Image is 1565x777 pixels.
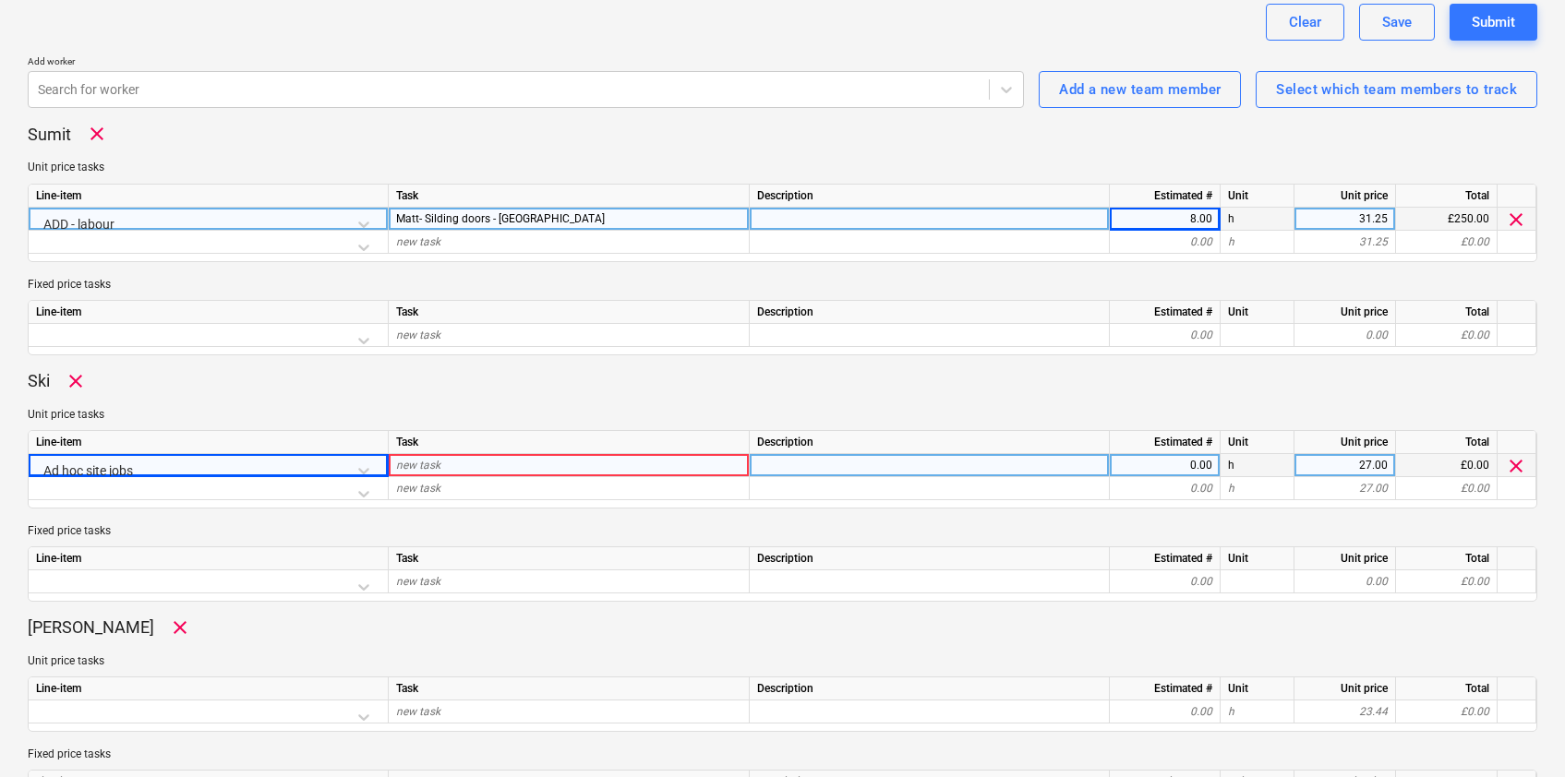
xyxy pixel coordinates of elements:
span: Matt- Silding doors - South Barn [396,212,605,225]
span: Remove worker [65,370,87,392]
div: Description [750,185,1110,208]
div: 0.00 [1117,570,1212,593]
div: Task [389,301,750,324]
div: Unit price [1294,677,1396,700]
div: 0.00 [1117,231,1212,254]
div: Unit [1221,431,1294,454]
div: £0.00 [1396,570,1498,593]
span: new task [396,459,440,472]
p: Fixed price tasks [28,277,1537,293]
div: Unit [1221,677,1294,700]
div: £0.00 [1396,454,1498,477]
div: Line-item [29,547,389,570]
div: 0.00 [1117,454,1212,477]
button: Add a new team member [1039,71,1241,108]
div: Unit [1221,301,1294,324]
div: Unit price [1294,301,1396,324]
p: Fixed price tasks [28,747,1537,762]
span: clear [1505,208,1527,230]
div: Unit price [1294,431,1396,454]
div: £250.00 [1396,208,1498,231]
div: Save [1382,10,1412,34]
div: Task [389,431,750,454]
div: Line-item [29,431,389,454]
span: Remove worker [86,123,108,145]
div: Line-item [29,301,389,324]
div: Unit [1221,547,1294,570]
div: h [1221,477,1294,500]
div: Clear [1289,10,1321,34]
div: 0.00 [1302,324,1388,347]
div: Unit price [1294,547,1396,570]
div: 8.00 [1117,208,1212,231]
button: Clear [1266,4,1344,41]
div: £0.00 [1396,231,1498,254]
div: £0.00 [1396,324,1498,347]
button: Save [1359,4,1435,41]
div: 0.00 [1302,570,1388,593]
div: Total [1396,185,1498,208]
div: Line-item [29,185,389,208]
p: Unit price tasks [28,407,1537,423]
div: Task [389,185,750,208]
p: [PERSON_NAME] [28,616,154,639]
div: h [1221,700,1294,723]
div: 27.00 [1302,454,1388,477]
span: new task [396,235,440,248]
div: 31.25 [1302,231,1388,254]
div: Add a new team member [1059,78,1221,102]
button: Submit [1450,4,1537,41]
p: Add worker [28,55,1024,71]
div: Task [389,547,750,570]
div: Line-item [29,677,389,700]
div: 31.25 [1302,208,1388,231]
p: Fixed price tasks [28,523,1537,539]
div: 0.00 [1117,477,1212,500]
div: Estimated # [1110,677,1221,700]
div: Description [750,431,1110,454]
div: 27.00 [1302,477,1388,500]
div: Estimated # [1110,185,1221,208]
p: Sumit [28,124,71,146]
div: Unit [1221,185,1294,208]
p: Ski [28,370,50,392]
div: £0.00 [1396,700,1498,723]
div: h [1221,231,1294,254]
div: Total [1396,301,1498,324]
div: Total [1396,677,1498,700]
div: Submit [1472,10,1515,34]
span: new task [396,575,440,588]
span: Remove worker [169,616,191,639]
button: Select which team members to track [1256,71,1537,108]
div: h [1221,208,1294,231]
div: 0.00 [1117,700,1212,723]
div: Estimated # [1110,547,1221,570]
div: Total [1396,431,1498,454]
div: 0.00 [1117,324,1212,347]
div: Description [750,677,1110,700]
div: Unit price [1294,185,1396,208]
div: Task [389,677,750,700]
div: Description [750,301,1110,324]
p: Unit price tasks [28,160,1537,175]
p: Unit price tasks [28,653,1537,669]
span: new task [396,482,440,495]
div: Total [1396,547,1498,570]
div: Description [750,547,1110,570]
div: h [1221,454,1294,477]
div: 23.44 [1302,700,1388,723]
span: new task [396,329,440,341]
span: new task [396,705,440,718]
span: clear [1505,455,1527,477]
div: Estimated # [1110,431,1221,454]
div: Estimated # [1110,301,1221,324]
div: Select which team members to track [1276,78,1517,102]
div: £0.00 [1396,477,1498,500]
